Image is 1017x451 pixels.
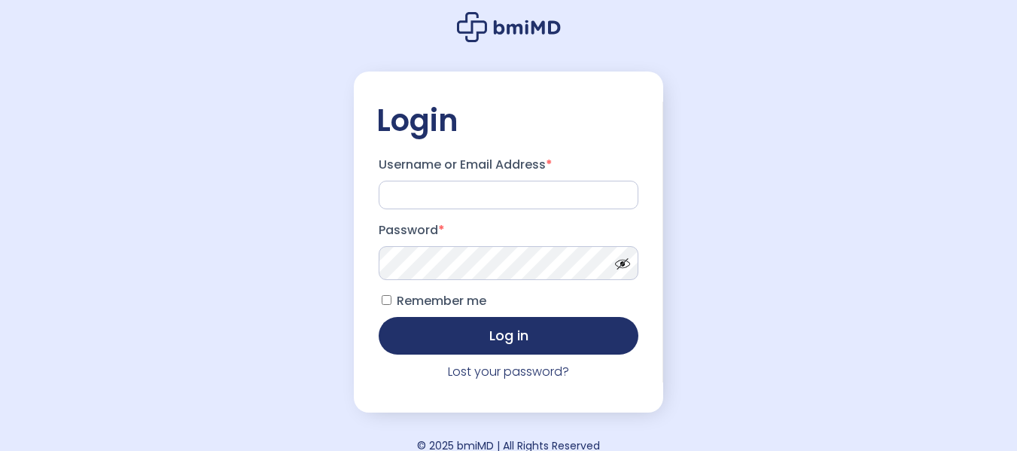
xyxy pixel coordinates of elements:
[379,317,638,355] button: Log in
[397,292,486,309] span: Remember me
[376,102,641,139] h2: Login
[448,363,569,380] a: Lost your password?
[379,153,638,177] label: Username or Email Address
[379,218,638,242] label: Password
[382,295,391,305] input: Remember me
